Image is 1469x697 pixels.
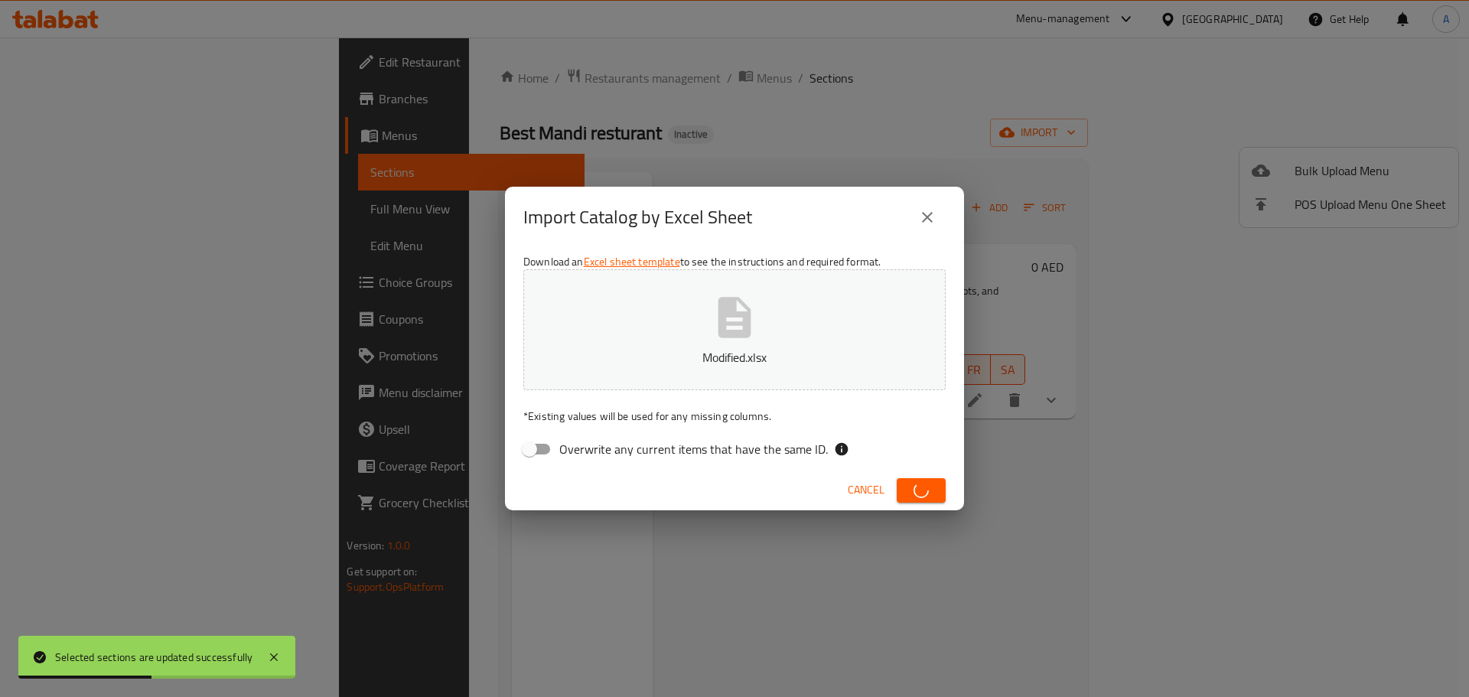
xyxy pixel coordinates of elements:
svg: If the overwrite option isn't selected, then the items that match an existing ID will be ignored ... [834,441,849,457]
div: Download an to see the instructions and required format. [505,248,964,470]
button: Modified.xlsx [523,269,946,390]
div: Selected sections are updated successfully [55,649,252,666]
p: Modified.xlsx [547,348,922,366]
button: Cancel [842,476,891,504]
span: Cancel [848,480,884,500]
p: Existing values will be used for any missing columns. [523,409,946,424]
span: Overwrite any current items that have the same ID. [559,440,828,458]
h2: Import Catalog by Excel Sheet [523,205,752,230]
button: close [909,199,946,236]
a: Excel sheet template [584,252,680,272]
